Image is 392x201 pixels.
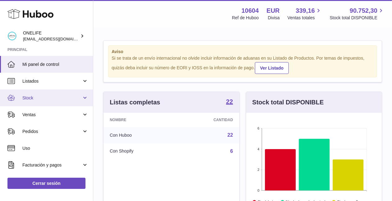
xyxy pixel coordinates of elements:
[252,98,324,107] h3: Stock total DISPONIBLE
[226,98,233,105] strong: 22
[330,15,385,21] span: Stock total DISPONIBLE
[22,78,82,84] span: Listados
[228,132,233,138] a: 22
[257,126,259,130] text: 6
[22,129,82,135] span: Pedidos
[296,7,315,15] span: 339,16
[257,168,259,171] text: 2
[7,31,17,41] img: administracion@onelifespain.com
[104,127,176,143] td: Con Huboo
[23,30,79,42] div: ONELIFE
[350,7,377,15] span: 90.752,30
[288,7,322,21] a: 339,16 Ventas totales
[257,189,259,192] text: 0
[255,62,289,74] a: Ver Listado
[242,7,259,15] strong: 10604
[22,112,82,118] span: Ventas
[330,7,385,21] a: 90.752,30 Stock total DISPONIBLE
[104,113,176,127] th: Nombre
[176,113,239,127] th: Cantidad
[226,98,233,106] a: 22
[232,15,259,21] div: Ref de Huboo
[104,143,176,159] td: Con Shopify
[267,7,280,15] strong: EUR
[112,49,374,55] strong: Aviso
[112,55,374,74] div: Si se trata de un envío internacional no olvide incluir información de aduanas en su Listado de P...
[23,36,91,41] span: [EMAIL_ADDRESS][DOMAIN_NAME]
[22,145,88,151] span: Uso
[257,147,259,151] text: 4
[288,15,322,21] span: Ventas totales
[230,148,233,154] a: 6
[22,62,88,67] span: Mi panel de control
[22,162,82,168] span: Facturación y pagos
[7,178,85,189] a: Cerrar sesión
[110,98,160,107] h3: Listas completas
[22,95,82,101] span: Stock
[268,15,280,21] div: Divisa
